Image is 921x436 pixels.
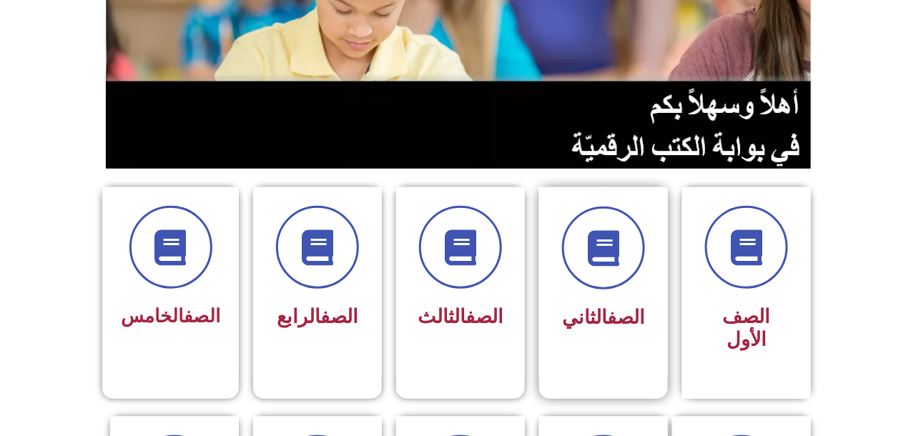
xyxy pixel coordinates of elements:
[277,305,358,328] span: الرابع
[607,306,645,329] a: الصف
[723,305,771,351] span: الصف الأول
[320,305,358,328] a: الصف
[184,305,220,327] a: الصف
[466,305,503,328] a: الصف
[562,306,645,329] span: الثاني
[121,305,220,327] span: الخامس
[418,305,503,328] span: الثالث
